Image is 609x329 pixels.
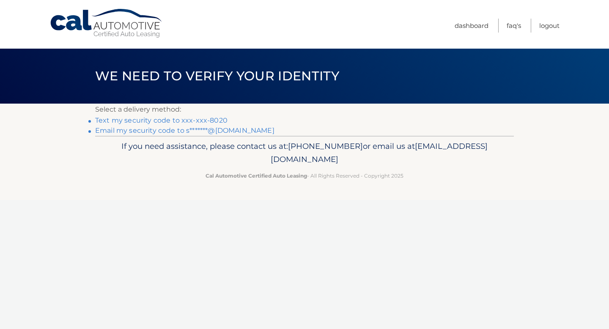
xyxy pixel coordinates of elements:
a: Dashboard [455,19,488,33]
p: - All Rights Reserved - Copyright 2025 [101,171,508,180]
p: Select a delivery method: [95,104,514,115]
span: [PHONE_NUMBER] [288,141,363,151]
span: We need to verify your identity [95,68,339,84]
p: If you need assistance, please contact us at: or email us at [101,140,508,167]
a: Email my security code to s*******@[DOMAIN_NAME] [95,126,274,134]
a: Logout [539,19,560,33]
a: FAQ's [507,19,521,33]
a: Text my security code to xxx-xxx-8020 [95,116,228,124]
a: Cal Automotive [49,8,164,38]
strong: Cal Automotive Certified Auto Leasing [206,173,307,179]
